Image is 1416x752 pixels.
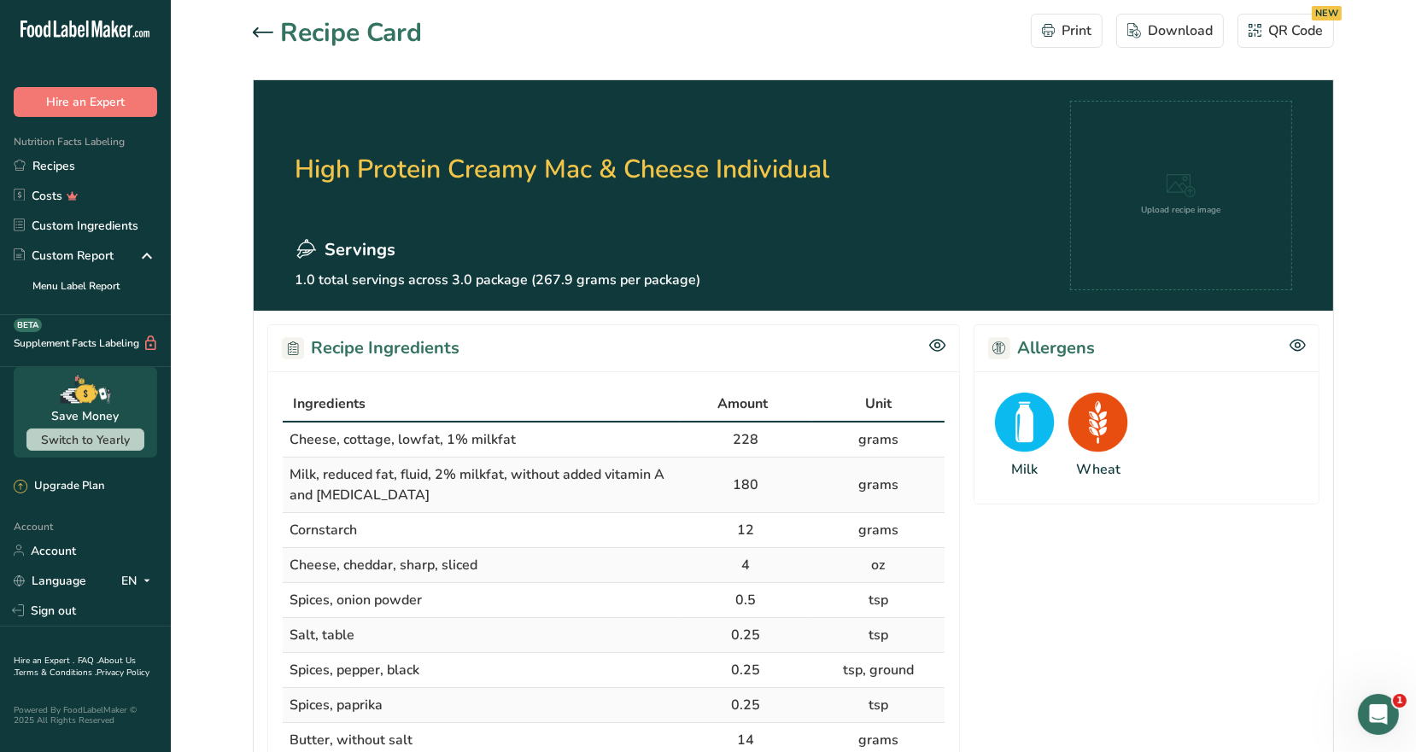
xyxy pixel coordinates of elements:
button: Download [1116,14,1224,48]
span: Cheese, cheddar, sharp, sliced [290,556,477,574]
a: Language [14,566,86,596]
button: Hire an Expert [14,87,157,117]
td: 180 [680,458,812,513]
td: 0.25 [680,618,812,653]
img: Milk [995,393,1055,452]
td: 0.25 [680,653,812,688]
div: Upgrade Plan [14,478,104,495]
td: 0.25 [680,688,812,723]
a: Hire an Expert . [14,655,74,667]
span: Amount [717,393,768,414]
td: 4 [680,548,812,583]
span: Spices, onion powder [290,591,422,609]
p: 1.0 total servings across 3.0 package (267.9 grams per package) [295,270,829,290]
td: grams [812,423,945,458]
h2: Allergens [988,335,1095,361]
span: Spices, paprika [290,696,383,714]
td: tsp [812,583,945,618]
td: 12 [680,513,812,548]
span: Servings [325,237,395,263]
span: Switch to Yearly [41,432,130,448]
div: Upload recipe image [1142,204,1221,217]
div: QR Code [1249,20,1323,41]
td: grams [812,513,945,548]
div: Wheat [1076,459,1121,480]
div: Custom Report [14,247,114,265]
div: Download [1127,20,1213,41]
a: About Us . [14,655,136,679]
a: Privacy Policy [97,667,149,679]
span: Cheese, cottage, lowfat, 1% milkfat [290,430,516,449]
button: Print [1031,14,1103,48]
div: Powered By FoodLabelMaker © 2025 All Rights Reserved [14,705,157,726]
button: QR Code NEW [1238,14,1334,48]
td: tsp, ground [812,653,945,688]
td: oz [812,548,945,583]
div: EN [121,570,157,591]
iframe: Intercom live chat [1358,694,1399,735]
td: 228 [680,423,812,458]
div: NEW [1312,6,1342,20]
span: 1 [1393,694,1407,708]
div: Save Money [52,407,120,425]
td: tsp [812,618,945,653]
div: BETA [14,318,42,332]
a: FAQ . [78,655,98,667]
span: Ingredients [293,393,366,414]
span: Milk, reduced fat, fluid, 2% milkfat, without added vitamin A and [MEDICAL_DATA] [290,465,664,504]
td: tsp [812,688,945,723]
h2: Recipe Ingredients [282,335,459,361]
td: grams [812,458,945,513]
img: Wheat [1068,393,1128,452]
td: 0.5 [680,583,812,618]
span: Salt, table [290,626,354,644]
h2: High Protein Creamy Mac & Cheese Individual [295,101,829,237]
div: Milk [1011,459,1038,480]
span: Butter, without salt [290,731,413,749]
span: Cornstarch [290,521,357,539]
h1: Recipe Card [280,14,422,52]
span: Unit [865,393,892,414]
button: Switch to Yearly [26,428,144,451]
span: Spices, pepper, black [290,661,419,679]
a: Terms & Conditions . [15,667,97,679]
div: Print [1042,20,1091,41]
